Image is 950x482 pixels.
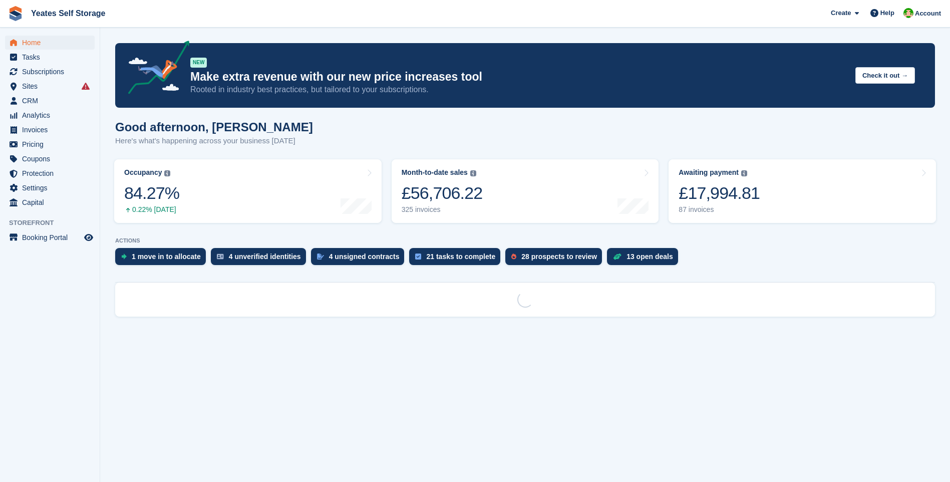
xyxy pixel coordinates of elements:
[5,166,95,180] a: menu
[22,94,82,108] span: CRM
[22,50,82,64] span: Tasks
[5,230,95,245] a: menu
[392,159,659,223] a: Month-to-date sales £56,706.22 325 invoices
[613,253,621,260] img: deal-1b604bf984904fb50ccaf53a9ad4b4a5d6e5aea283cecdc64d6e3604feb123c2.svg
[115,248,211,270] a: 1 move in to allocate
[132,253,201,261] div: 1 move in to allocate
[831,8,851,18] span: Create
[120,41,190,98] img: price-adjustments-announcement-icon-8257ccfd72463d97f412b2fc003d46551f7dbcb40ab6d574587a9cd5c0d94...
[164,170,170,176] img: icon-info-grey-7440780725fd019a000dd9b08b2336e03edf1995a4989e88bcd33f0948082b44.svg
[409,248,505,270] a: 21 tasks to complete
[679,168,739,177] div: Awaiting payment
[217,254,224,260] img: verify_identity-adf6edd0f0f0b5bbfe63781bf79b02c33cf7c696d77639b501bdc392416b5a36.svg
[22,166,82,180] span: Protection
[470,170,476,176] img: icon-info-grey-7440780725fd019a000dd9b08b2336e03edf1995a4989e88bcd33f0948082b44.svg
[402,168,468,177] div: Month-to-date sales
[511,254,516,260] img: prospect-51fa495bee0391a8d652442698ab0144808aea92771e9ea1ae160a38d050c398.svg
[114,159,382,223] a: Occupancy 84.27% 0.22% [DATE]
[915,9,941,19] span: Account
[22,65,82,79] span: Subscriptions
[329,253,400,261] div: 4 unsigned contracts
[115,120,313,134] h1: Good afternoon, [PERSON_NAME]
[607,248,683,270] a: 13 open deals
[311,248,410,270] a: 4 unsigned contracts
[402,183,483,203] div: £56,706.22
[5,181,95,195] a: menu
[5,36,95,50] a: menu
[5,65,95,79] a: menu
[22,230,82,245] span: Booking Portal
[8,6,23,21] img: stora-icon-8386f47178a22dfd0bd8f6a31ec36ba5ce8667c1dd55bd0f319d3a0aa187defe.svg
[626,253,673,261] div: 13 open deals
[679,205,760,214] div: 87 invoices
[22,195,82,209] span: Capital
[229,253,301,261] div: 4 unverified identities
[521,253,597,261] div: 28 prospects to review
[22,123,82,137] span: Invoices
[27,5,110,22] a: Yeates Self Storage
[5,123,95,137] a: menu
[679,183,760,203] div: £17,994.81
[505,248,607,270] a: 28 prospects to review
[402,205,483,214] div: 325 invoices
[121,254,127,260] img: move_ins_to_allocate_icon-fdf77a2bb77ea45bf5b3d319d69a93e2d87916cf1d5bf7949dd705db3b84f3ca.svg
[22,181,82,195] span: Settings
[317,254,324,260] img: contract_signature_icon-13c848040528278c33f63329250d36e43548de30e8caae1d1a13099fd9432cc5.svg
[5,137,95,151] a: menu
[5,195,95,209] a: menu
[22,152,82,166] span: Coupons
[669,159,936,223] a: Awaiting payment £17,994.81 87 invoices
[5,50,95,64] a: menu
[22,79,82,93] span: Sites
[82,82,90,90] i: Smart entry sync failures have occurred
[5,94,95,108] a: menu
[124,168,162,177] div: Occupancy
[124,183,179,203] div: 84.27%
[22,137,82,151] span: Pricing
[741,170,747,176] img: icon-info-grey-7440780725fd019a000dd9b08b2336e03edf1995a4989e88bcd33f0948082b44.svg
[115,135,313,147] p: Here's what's happening across your business [DATE]
[211,248,311,270] a: 4 unverified identities
[115,237,935,244] p: ACTIONS
[5,79,95,93] a: menu
[415,254,421,260] img: task-75834270c22a3079a89374b754ae025e5fb1db73e45f91037f5363f120a921f8.svg
[5,152,95,166] a: menu
[903,8,913,18] img: Angela Field
[22,36,82,50] span: Home
[83,231,95,244] a: Preview store
[855,67,915,84] button: Check it out →
[426,253,495,261] div: 21 tasks to complete
[190,84,847,95] p: Rooted in industry best practices, but tailored to your subscriptions.
[190,58,207,68] div: NEW
[880,8,894,18] span: Help
[22,108,82,122] span: Analytics
[190,70,847,84] p: Make extra revenue with our new price increases tool
[5,108,95,122] a: menu
[9,218,100,228] span: Storefront
[124,205,179,214] div: 0.22% [DATE]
